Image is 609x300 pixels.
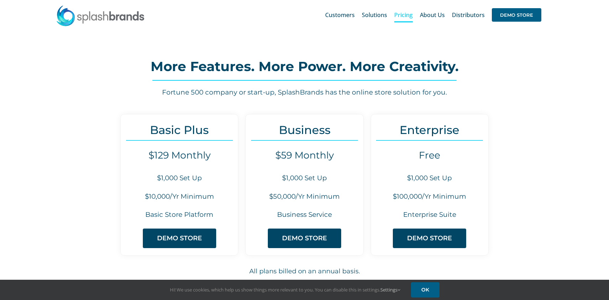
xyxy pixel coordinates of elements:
h6: $1,000 Set Up [121,173,238,183]
h6: Fortune 500 company or start-up, SplashBrands has the online store solution for you. [55,88,554,97]
span: DEMO STORE [492,8,541,22]
nav: Main Menu [325,4,541,26]
span: Hi! We use cookies, which help us show things more relevant to you. You can disable this in setti... [170,286,400,293]
span: Distributors [452,12,485,18]
h6: Basic Store Platform [121,210,238,220]
h4: $129 Monthly [121,150,238,161]
a: DEMO STORE [143,229,216,248]
h6: $50,000/Yr Minimum [246,192,363,202]
h3: Enterprise [371,123,488,136]
h4: Free [371,150,488,161]
a: Distributors [452,4,485,26]
h2: More Features. More Power. More Creativity. [55,59,554,74]
h3: Business [246,123,363,136]
h6: All plans billed on an annual basis. [55,267,554,276]
span: Pricing [394,12,413,18]
a: DEMO STORE [393,229,466,248]
a: Pricing [394,4,413,26]
span: Solutions [362,12,387,18]
a: DEMO STORE [268,229,341,248]
img: SplashBrands.com Logo [56,5,145,26]
h6: $1,000 Set Up [246,173,363,183]
h6: $1,000 Set Up [371,173,488,183]
span: About Us [420,12,445,18]
a: DEMO STORE [492,4,541,26]
h6: Business Service [246,210,363,220]
a: Customers [325,4,355,26]
span: DEMO STORE [157,235,202,242]
h4: $59 Monthly [246,150,363,161]
span: Customers [325,12,355,18]
a: Settings [380,286,400,293]
a: OK [411,282,439,298]
span: DEMO STORE [282,235,327,242]
h6: Enterprise Suite [371,210,488,220]
span: DEMO STORE [407,235,452,242]
h6: $10,000/Yr Minimum [121,192,238,202]
h3: Basic Plus [121,123,238,136]
h6: $100,000/Yr Minimum [371,192,488,202]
